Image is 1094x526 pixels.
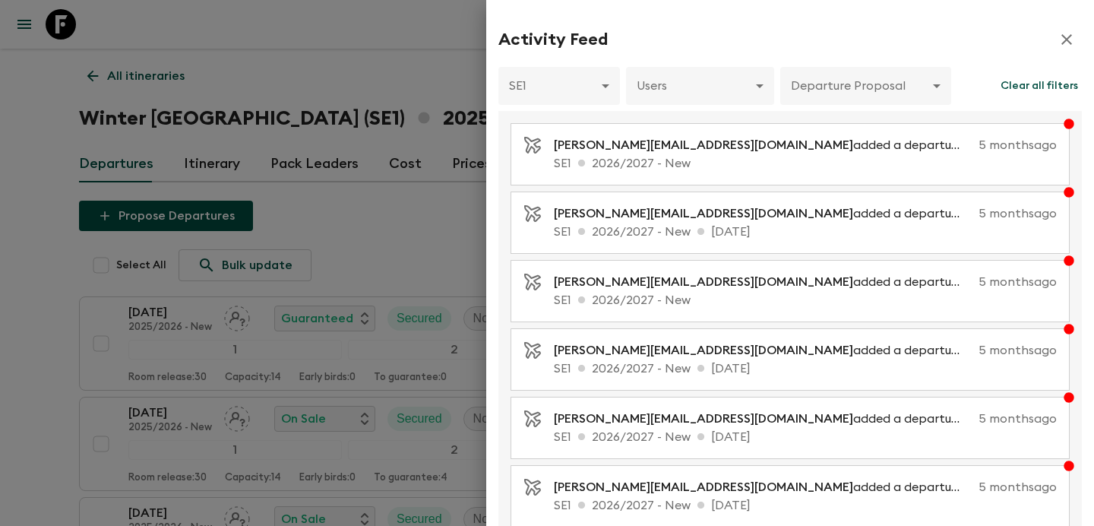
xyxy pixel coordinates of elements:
p: added a departure [554,410,972,428]
h2: Activity Feed [498,30,608,49]
button: Clear all filters [997,67,1082,105]
p: SE1 2026/2027 - New [DATE] [554,428,1057,446]
p: SE1 2026/2027 - New [DATE] [554,496,1057,515]
p: 5 months ago [979,273,1057,291]
p: added a departure [554,478,972,496]
p: added a departure [554,273,972,291]
div: Users [626,65,774,107]
p: SE1 2026/2027 - New [554,154,1057,173]
span: [PERSON_NAME][EMAIL_ADDRESS][DOMAIN_NAME] [554,344,853,356]
p: SE1 2026/2027 - New [DATE] [554,360,1057,378]
p: 5 months ago [979,478,1057,496]
p: 5 months ago [979,204,1057,223]
p: 5 months ago [979,410,1057,428]
div: SE1 [498,65,620,107]
span: [PERSON_NAME][EMAIL_ADDRESS][DOMAIN_NAME] [554,481,853,493]
p: SE1 2026/2027 - New [DATE] [554,223,1057,241]
span: [PERSON_NAME][EMAIL_ADDRESS][DOMAIN_NAME] [554,276,853,288]
div: Departure Proposal [780,65,951,107]
p: 5 months ago [979,136,1057,154]
p: SE1 2026/2027 - New [554,291,1057,309]
p: added a departure [554,136,972,154]
p: added a departure [554,341,972,360]
p: added a departure [554,204,972,223]
span: [PERSON_NAME][EMAIL_ADDRESS][DOMAIN_NAME] [554,208,853,220]
span: [PERSON_NAME][EMAIL_ADDRESS][DOMAIN_NAME] [554,413,853,425]
p: 5 months ago [979,341,1057,360]
span: [PERSON_NAME][EMAIL_ADDRESS][DOMAIN_NAME] [554,139,853,151]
